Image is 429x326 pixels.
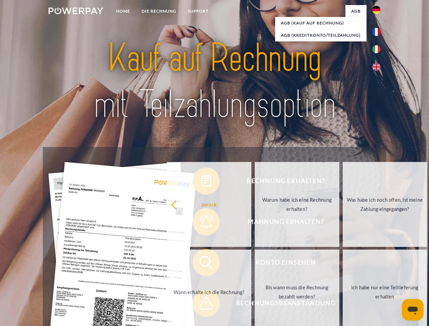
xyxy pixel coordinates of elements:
div: Was habe ich noch offen, ist meine Zahlung eingegangen? [347,195,423,214]
img: de [372,6,380,14]
img: fr [372,28,380,36]
iframe: Schaltfläche zum Öffnen des Messaging-Fensters [402,299,424,321]
img: en [372,63,380,71]
img: title-powerpay_de.svg [65,33,364,130]
img: logo-powerpay-white.svg [49,7,103,14]
a: Home [110,5,136,17]
a: AGB (Kreditkonto/Teilzahlung) [275,29,367,41]
a: AGB (Kauf auf Rechnung) [275,17,367,29]
div: Warum habe ich eine Rechnung erhalten? [259,195,335,214]
a: SUPPORT [182,5,214,17]
a: agb [345,5,367,17]
div: Wann erhalte ich die Rechnung? [171,287,247,296]
div: Ich habe nur eine Teillieferung erhalten [347,283,423,301]
img: it [372,45,380,53]
div: Bis wann muss die Rechnung bezahlt werden? [259,283,335,301]
a: Was habe ich noch offen, ist meine Zahlung eingegangen? [343,162,427,247]
div: zurück [171,200,247,209]
a: DIE RECHNUNG [136,5,182,17]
